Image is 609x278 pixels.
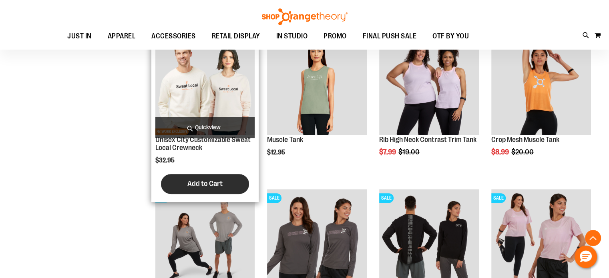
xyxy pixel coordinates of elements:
[379,193,394,203] span: SALE
[491,35,591,136] a: Crop Mesh Muscle Tank primary imageSALE
[267,193,281,203] span: SALE
[379,136,476,144] a: Rib High Neck Contrast Trim Tank
[267,35,367,136] a: Muscle TankNEW
[187,179,223,188] span: Add to Cart
[267,35,367,135] img: Muscle Tank
[424,27,477,46] a: OTF BY YOU
[267,149,286,156] span: $12.95
[263,31,371,176] div: product
[161,174,249,194] button: Add to Cart
[379,148,397,156] span: $7.99
[491,35,591,135] img: Crop Mesh Muscle Tank primary image
[379,35,479,136] a: Rib Tank w/ Contrast Binding primary imageSALE
[155,157,176,164] span: $32.95
[379,35,479,135] img: Rib Tank w/ Contrast Binding primary image
[276,27,308,45] span: IN STUDIO
[204,27,268,46] a: RETAIL DISPLAY
[212,27,260,45] span: RETAIL DISPLAY
[151,31,259,202] div: product
[67,27,92,45] span: JUST IN
[155,35,255,135] img: Image of Unisex City Customizable NuBlend Crewneck
[511,148,535,156] span: $20.00
[355,27,425,46] a: FINAL PUSH SALE
[267,136,303,144] a: Muscle Tank
[268,27,316,46] a: IN STUDIO
[261,8,349,25] img: Shop Orangetheory
[491,148,510,156] span: $8.99
[363,27,417,45] span: FINAL PUSH SALE
[108,27,136,45] span: APPAREL
[398,148,421,156] span: $19.00
[491,193,506,203] span: SALE
[155,35,255,136] a: Image of Unisex City Customizable NuBlend CrewneckNEWNETWORK EXCLUSIVE
[155,136,251,152] a: Unisex City Customizable Sweat Local Crewneck
[585,230,601,246] button: Back To Top
[324,27,347,45] span: PROMO
[155,117,255,138] a: Quickview
[316,27,355,46] a: PROMO
[59,27,100,46] a: JUST IN
[100,27,144,45] a: APPAREL
[151,27,196,45] span: ACCESSORIES
[487,31,595,176] div: product
[143,27,204,46] a: ACCESSORIES
[375,31,483,176] div: product
[432,27,469,45] span: OTF BY YOU
[491,136,559,144] a: Crop Mesh Muscle Tank
[575,246,597,268] button: Hello, have a question? Let’s chat.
